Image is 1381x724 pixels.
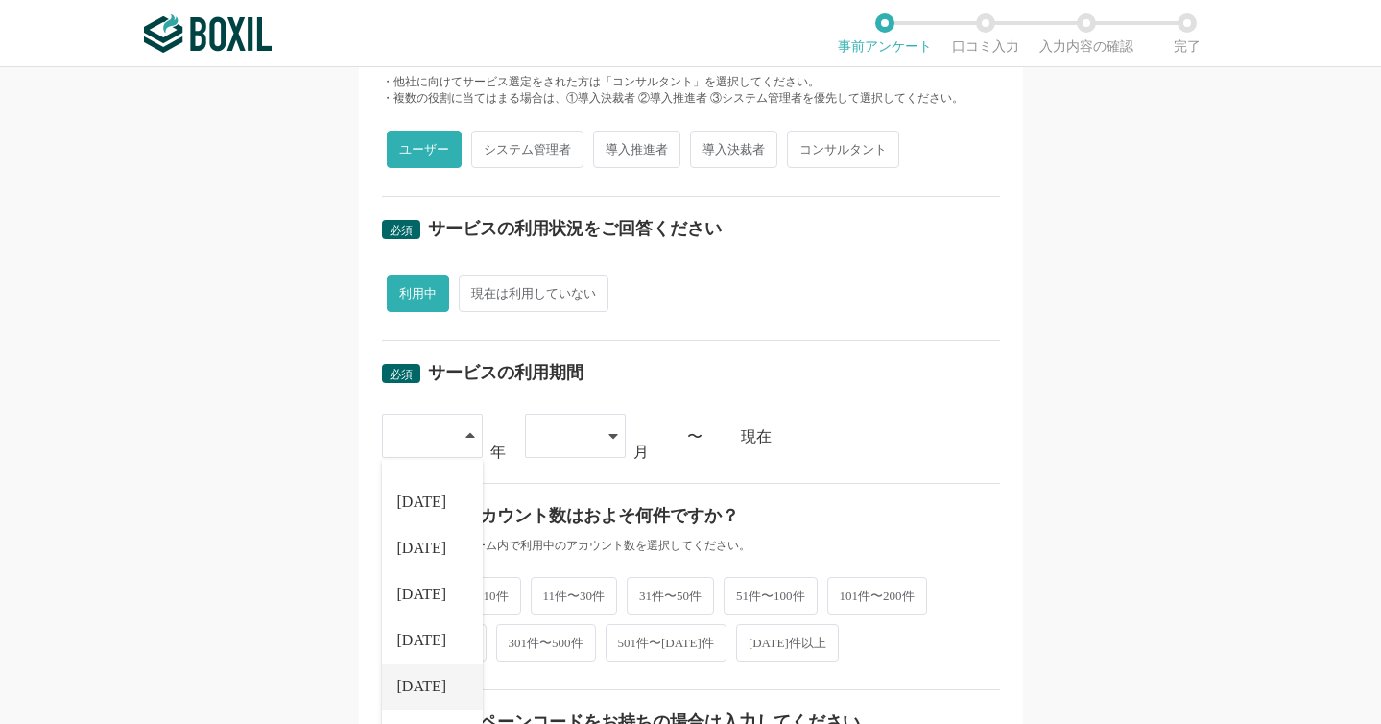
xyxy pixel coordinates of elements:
span: 現在は利用していない [459,275,608,312]
div: ・社内もしくはチーム内で利用中のアカウント数を選択してください。 [382,538,1000,554]
span: 301件〜500件 [496,624,596,662]
span: 利用中 [387,275,449,312]
span: 必須 [390,224,413,237]
div: 現在 [741,429,1000,445]
div: 〜 [687,429,702,445]
span: [DATE] [397,679,447,694]
div: 月 [633,445,649,460]
span: ユーザー [387,131,462,168]
span: 31件〜50件 [627,577,714,615]
li: 完了 [1137,13,1238,54]
span: 101件〜200件 [827,577,927,615]
div: ・他社に向けてサービス選定をされた方は「コンサルタント」を選択してください。 [382,74,1000,90]
span: 501件〜[DATE]件 [606,624,726,662]
span: コンサルタント [787,131,899,168]
span: 必須 [390,368,413,381]
span: [DATE] [397,495,447,510]
span: システム管理者 [471,131,583,168]
div: ・複数の役割に当てはまる場合は、①導入決裁者 ②導入推進者 ③システム管理者を優先して選択してください。 [382,90,1000,107]
div: サービスの利用状況をご回答ください [428,220,722,237]
div: 年 [490,445,506,460]
span: 11件〜30件 [531,577,618,615]
div: サービスの利用期間 [428,364,583,381]
li: 口コミ入力 [936,13,1036,54]
span: 導入推進者 [593,131,680,168]
span: [DATE] [397,541,447,556]
li: 入力内容の確認 [1036,13,1137,54]
span: [DATE]件以上 [736,624,839,662]
img: ボクシルSaaS_ロゴ [144,14,272,53]
span: 51件〜100件 [724,577,818,615]
span: [DATE] [397,633,447,648]
span: 導入決裁者 [690,131,777,168]
span: [DATE] [397,587,447,602]
li: 事前アンケート [835,13,936,54]
div: 利用アカウント数はおよそ何件ですか？ [428,507,739,524]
